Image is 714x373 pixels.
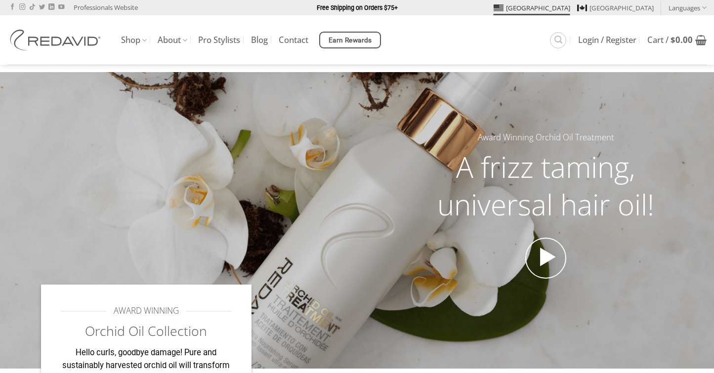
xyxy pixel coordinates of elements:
[647,29,707,51] a: View cart
[58,4,64,11] a: Follow on YouTube
[647,36,693,44] span: Cart /
[494,0,570,15] a: [GEOGRAPHIC_DATA]
[317,4,398,11] strong: Free Shipping on Orders $75+
[578,31,636,49] a: Login / Register
[9,4,15,11] a: Follow on Facebook
[29,4,35,11] a: Follow on TikTok
[669,0,707,15] a: Languages
[158,31,187,50] a: About
[671,34,675,45] span: $
[419,148,673,223] h2: A frizz taming, universal hair oil!
[48,4,54,11] a: Follow on LinkedIn
[198,31,240,49] a: Pro Stylists
[577,0,654,15] a: [GEOGRAPHIC_DATA]
[114,304,179,318] span: AWARD WINNING
[319,32,381,48] a: Earn Rewards
[419,131,673,144] h5: Award Winning Orchid Oil Treatment
[525,238,567,279] a: Open video in lightbox
[7,30,106,50] img: REDAVID Salon Products | United States
[61,323,232,340] h2: Orchid Oil Collection
[251,31,268,49] a: Blog
[671,34,693,45] bdi: 0.00
[329,35,372,46] span: Earn Rewards
[279,31,308,49] a: Contact
[578,36,636,44] span: Login / Register
[550,32,566,48] a: Search
[121,31,147,50] a: Shop
[39,4,45,11] a: Follow on Twitter
[19,4,25,11] a: Follow on Instagram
